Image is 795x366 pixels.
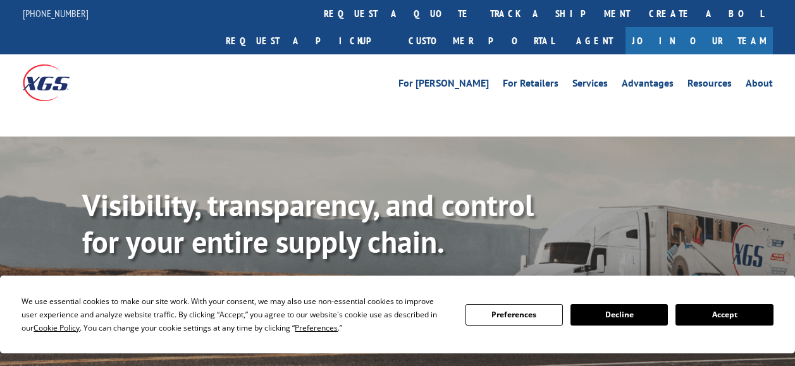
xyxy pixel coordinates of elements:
[399,27,564,54] a: Customer Portal
[675,304,773,326] button: Accept
[398,78,489,92] a: For [PERSON_NAME]
[465,304,563,326] button: Preferences
[687,78,732,92] a: Resources
[34,322,80,333] span: Cookie Policy
[503,78,558,92] a: For Retailers
[622,78,674,92] a: Advantages
[626,27,773,54] a: Join Our Team
[82,185,534,261] b: Visibility, transparency, and control for your entire supply chain.
[564,27,626,54] a: Agent
[295,322,338,333] span: Preferences
[23,7,89,20] a: [PHONE_NUMBER]
[216,27,399,54] a: Request a pickup
[572,78,608,92] a: Services
[746,78,773,92] a: About
[22,295,450,334] div: We use essential cookies to make our site work. With your consent, we may also use non-essential ...
[570,304,668,326] button: Decline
